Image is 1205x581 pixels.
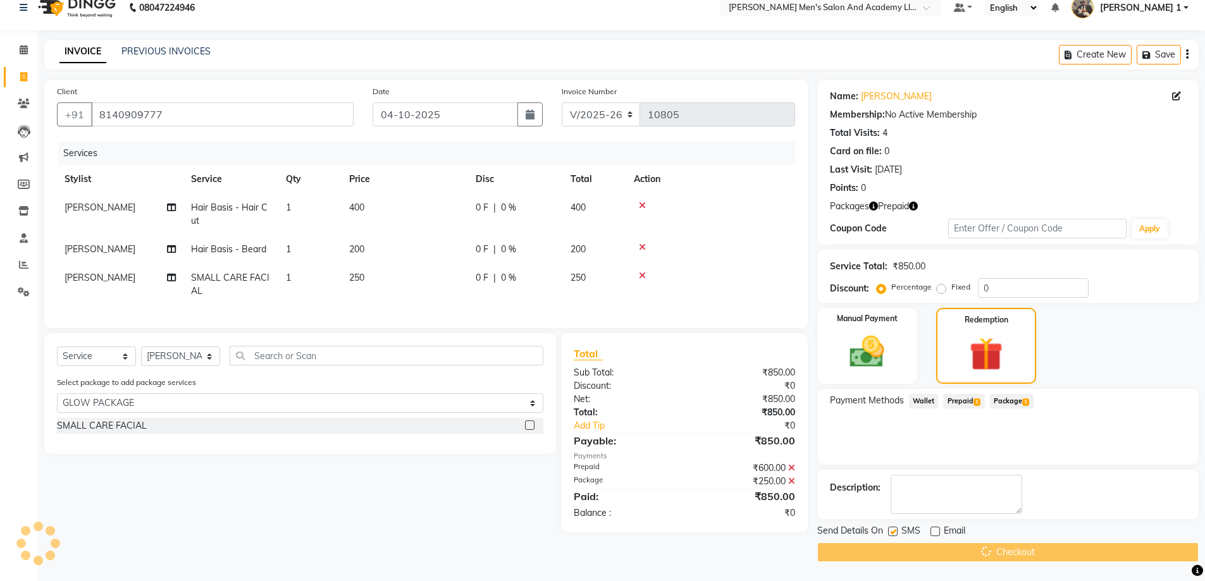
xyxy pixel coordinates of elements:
th: Total [563,165,626,193]
th: Disc [468,165,563,193]
span: [PERSON_NAME] 1 [1100,1,1181,15]
a: [PERSON_NAME] [861,90,932,103]
label: Client [57,86,77,97]
label: Select package to add package services [57,377,196,388]
span: | [493,201,496,214]
div: Last Visit: [830,163,872,176]
input: Search by Name/Mobile/Email/Code [91,102,354,126]
div: ₹600.00 [684,462,805,475]
div: 0 [861,181,866,195]
span: [PERSON_NAME] [65,272,135,283]
div: ₹850.00 [684,433,805,448]
label: Date [373,86,390,97]
div: Discount: [564,379,684,393]
div: ₹0 [684,506,805,520]
span: 0 % [501,243,516,256]
div: ₹850.00 [684,489,805,504]
span: Hair Basis - Beard [191,243,266,255]
div: 4 [882,126,887,140]
span: | [493,271,496,284]
div: Package [564,475,684,488]
div: Services [58,142,805,165]
div: Net: [564,393,684,406]
button: Save [1137,45,1181,64]
span: 0 F [476,243,488,256]
span: Packages [830,200,869,213]
span: 1 [286,202,291,213]
span: SMALL CARE FACIAL [191,272,269,297]
span: Email [944,524,965,540]
button: +91 [57,102,92,126]
a: PREVIOUS INVOICES [121,46,211,57]
div: Discount: [830,282,869,295]
span: Wallet [909,394,939,408]
div: ₹850.00 [893,260,925,273]
span: 200 [349,243,364,255]
div: Total Visits: [830,126,880,140]
span: Package [990,394,1034,408]
div: ₹850.00 [684,393,805,406]
div: ₹850.00 [684,366,805,379]
span: 1 [286,272,291,283]
input: Enter Offer / Coupon Code [948,219,1127,238]
label: Invoice Number [562,86,617,97]
span: 1 [1022,398,1029,406]
div: Payable: [564,433,684,448]
span: Prepaid [943,394,984,408]
div: Points: [830,181,858,195]
span: Send Details On [817,524,883,540]
span: SMS [901,524,920,540]
a: INVOICE [59,40,106,63]
div: Sub Total: [564,366,684,379]
span: Payment Methods [830,394,904,407]
input: Search or Scan [230,346,543,365]
div: ₹250.00 [684,475,805,488]
th: Price [342,165,468,193]
th: Action [626,165,795,193]
label: Fixed [951,281,970,293]
span: [PERSON_NAME] [65,243,135,255]
span: 400 [571,202,586,213]
span: 1 [286,243,291,255]
div: Balance : [564,506,684,520]
label: Redemption [965,314,1008,326]
div: ₹0 [684,379,805,393]
div: Membership: [830,108,885,121]
span: 250 [349,272,364,283]
span: 0 F [476,201,488,214]
span: 0 F [476,271,488,284]
span: Prepaid [878,200,909,213]
div: Paid: [564,489,684,504]
th: Stylist [57,165,183,193]
th: Qty [278,165,342,193]
span: 200 [571,243,586,255]
button: Create New [1059,45,1132,64]
button: Apply [1132,219,1168,238]
span: Total [574,347,603,360]
th: Service [183,165,278,193]
div: Description: [830,481,881,494]
span: 1 [973,398,980,406]
div: Prepaid [564,462,684,475]
div: Total: [564,406,684,419]
span: | [493,243,496,256]
div: [DATE] [875,163,902,176]
div: 0 [884,145,889,158]
label: Manual Payment [837,313,898,324]
div: ₹850.00 [684,406,805,419]
span: 400 [349,202,364,213]
img: _cash.svg [839,332,895,372]
span: 0 % [501,201,516,214]
div: Card on file: [830,145,882,158]
span: 0 % [501,271,516,284]
div: No Active Membership [830,108,1186,121]
div: Name: [830,90,858,103]
div: Service Total: [830,260,887,273]
div: SMALL CARE FACIAL [57,419,147,432]
a: Add Tip [564,419,704,432]
img: _gift.svg [959,333,1013,375]
div: Payments [574,451,794,462]
label: Percentage [891,281,932,293]
span: 250 [571,272,586,283]
span: [PERSON_NAME] [65,202,135,213]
